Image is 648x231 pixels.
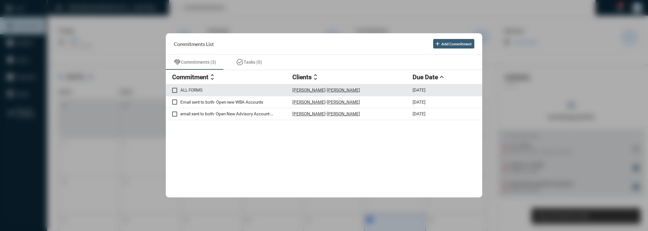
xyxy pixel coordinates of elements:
mat-icon: unfold_more [209,73,216,81]
p: - [326,99,327,105]
p: email sent to both- Open New Advisory Account- TUF681988 [180,112,292,117]
p: [PERSON_NAME] [327,99,360,105]
h2: Commitment [172,74,209,81]
p: [DATE] [413,99,426,105]
mat-icon: task_alt [236,58,244,66]
mat-icon: unfold_more [312,73,319,81]
p: [PERSON_NAME] [292,99,326,105]
p: [DATE] [413,88,426,93]
p: [DATE] [413,112,426,117]
p: ALL FORMS [180,88,292,93]
p: [PERSON_NAME] [327,88,360,93]
span: Tasks (0) [244,60,262,65]
mat-icon: add [434,41,441,47]
p: [PERSON_NAME] [292,88,326,93]
p: Email sent to both- Open new WBA Accounts [180,99,292,105]
p: - [326,88,327,93]
mat-icon: expand_less [438,73,445,81]
h2: Clients [292,74,312,81]
mat-icon: handshake [173,58,181,66]
p: - [326,112,327,117]
p: [PERSON_NAME] [292,112,326,117]
p: [PERSON_NAME] [327,112,360,117]
h2: Commitments List [174,41,214,47]
button: Add Commitment [433,39,474,48]
span: Commitments (3) [181,60,216,65]
h2: Due Date [413,74,438,81]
